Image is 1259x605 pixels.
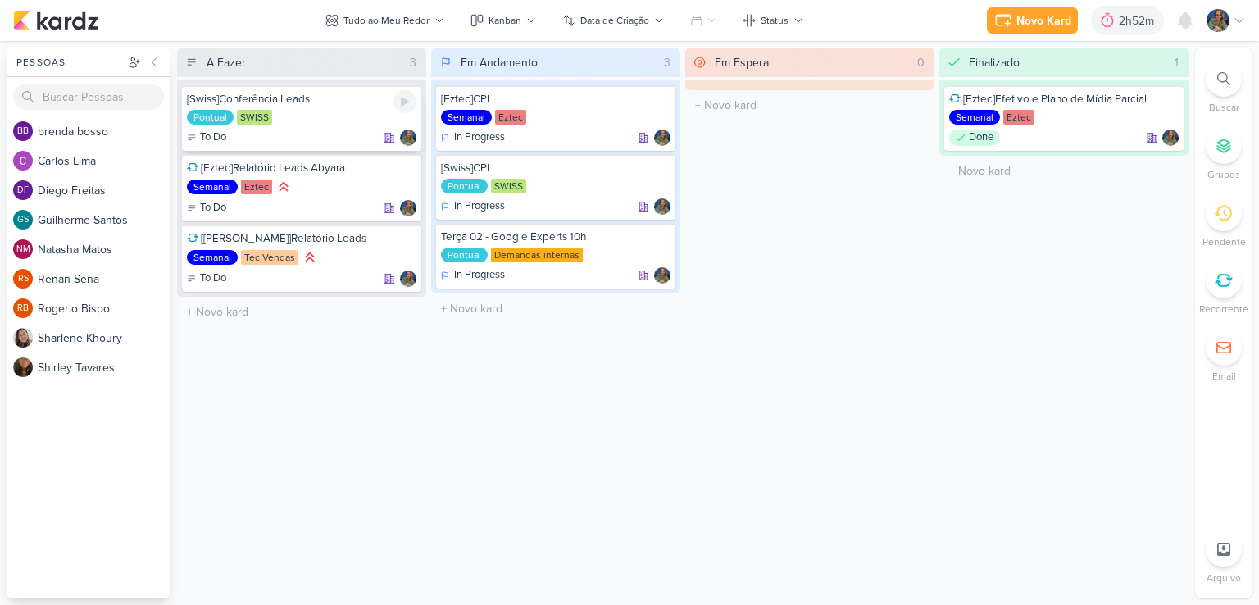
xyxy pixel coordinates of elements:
div: R e n a n S e n a [38,271,170,288]
div: Renan Sena [13,269,33,289]
input: + Novo kard [180,300,423,324]
div: Responsável: Isabella Gutierres [654,198,670,215]
p: Done [969,130,993,146]
p: DF [17,186,29,195]
img: Isabella Gutierres [654,267,670,284]
div: S h i r l e y T a v a r e s [38,359,170,376]
img: Sharlene Khoury [13,328,33,348]
div: SWISS [491,179,526,193]
div: Novo Kard [1016,12,1071,30]
p: bb [17,127,29,136]
div: brenda bosso [13,121,33,141]
div: Prioridade Alta [275,179,292,195]
div: Responsável: Isabella Gutierres [400,130,416,146]
div: 3 [403,54,423,71]
div: [Eztec]CPL [441,92,670,107]
li: Ctrl + F [1195,61,1252,115]
div: Tec Vendas [241,250,298,265]
div: In Progress [441,267,505,284]
div: 3 [657,54,677,71]
p: NM [16,245,30,254]
div: Rogerio Bispo [13,298,33,318]
div: 2h52m [1119,12,1159,30]
div: 1 [1168,54,1185,71]
div: D i e g o F r e i t a s [38,182,170,199]
div: Prioridade Alta [302,249,318,266]
p: In Progress [454,198,505,215]
div: Responsável: Isabella Gutierres [400,271,416,287]
div: To Do [187,271,226,287]
img: Isabella Gutierres [654,198,670,215]
input: Buscar Pessoas [13,84,164,110]
div: Pessoas [13,55,125,70]
div: R o g e r i o B i s p o [38,300,170,317]
img: kardz.app [13,11,98,30]
div: 0 [911,54,931,71]
div: Responsável: Isabella Gutierres [654,267,670,284]
div: Semanal [949,110,1000,125]
img: Isabella Gutierres [1162,130,1179,146]
div: To Do [187,130,226,146]
div: [Swiss]CPL [441,161,670,175]
div: C a r l o s L i m a [38,152,170,170]
img: Shirley Tavares [13,357,33,377]
div: Demandas internas [491,248,583,262]
input: + Novo kard [434,297,677,321]
div: SWISS [237,110,272,125]
div: Responsável: Isabella Gutierres [1162,130,1179,146]
div: [Tec Vendas]Relatório Leads [187,231,416,246]
div: Semanal [187,180,238,194]
div: Pontual [187,110,234,125]
p: RB [17,304,29,313]
img: Carlos Lima [13,151,33,171]
p: To Do [200,271,226,287]
img: Isabella Gutierres [400,130,416,146]
input: + Novo kard [943,159,1185,183]
div: N a t a s h a M a t o s [38,241,170,258]
p: Pendente [1202,234,1246,249]
div: b r e n d a b o s s o [38,123,170,140]
p: RS [18,275,29,284]
p: In Progress [454,130,505,146]
input: + Novo kard [689,93,931,117]
div: Responsável: Isabella Gutierres [400,200,416,216]
div: Diego Freitas [13,180,33,200]
div: Ligar relógio [393,90,416,113]
div: [Eztec]Relatório Leads Abyara [187,161,416,175]
div: Semanal [187,250,238,265]
div: [Eztec]Efetivo e Plano de Mídia Parcial [949,92,1179,107]
div: Responsável: Isabella Gutierres [654,130,670,146]
div: Natasha Matos [13,239,33,259]
p: Recorrente [1199,302,1248,316]
div: Pontual [441,179,488,193]
img: Isabella Gutierres [1207,9,1229,32]
div: Eztec [241,180,272,194]
div: To Do [187,200,226,216]
div: In Progress [441,130,505,146]
p: To Do [200,200,226,216]
p: Email [1212,369,1236,384]
img: Isabella Gutierres [654,130,670,146]
div: Semanal [441,110,492,125]
div: Eztec [495,110,526,125]
p: Arquivo [1207,571,1241,585]
p: Grupos [1207,167,1240,182]
p: In Progress [454,267,505,284]
div: In Progress [441,198,505,215]
div: Em Andamento [461,54,538,71]
p: GS [17,216,29,225]
p: Buscar [1209,100,1239,115]
div: G u i l h e r m e S a n t o s [38,212,170,229]
div: [Swiss]Conferência Leads [187,92,416,107]
p: To Do [200,130,226,146]
div: Finalizado [969,54,1020,71]
div: A Fazer [207,54,246,71]
div: Done [949,130,1000,146]
div: S h a r l e n e K h o u r y [38,330,170,347]
div: Pontual [441,248,488,262]
div: Terça 02 - Google Experts 10h [441,230,670,244]
button: Novo Kard [987,7,1078,34]
div: Em Espera [715,54,769,71]
img: Isabella Gutierres [400,200,416,216]
img: Isabella Gutierres [400,271,416,287]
